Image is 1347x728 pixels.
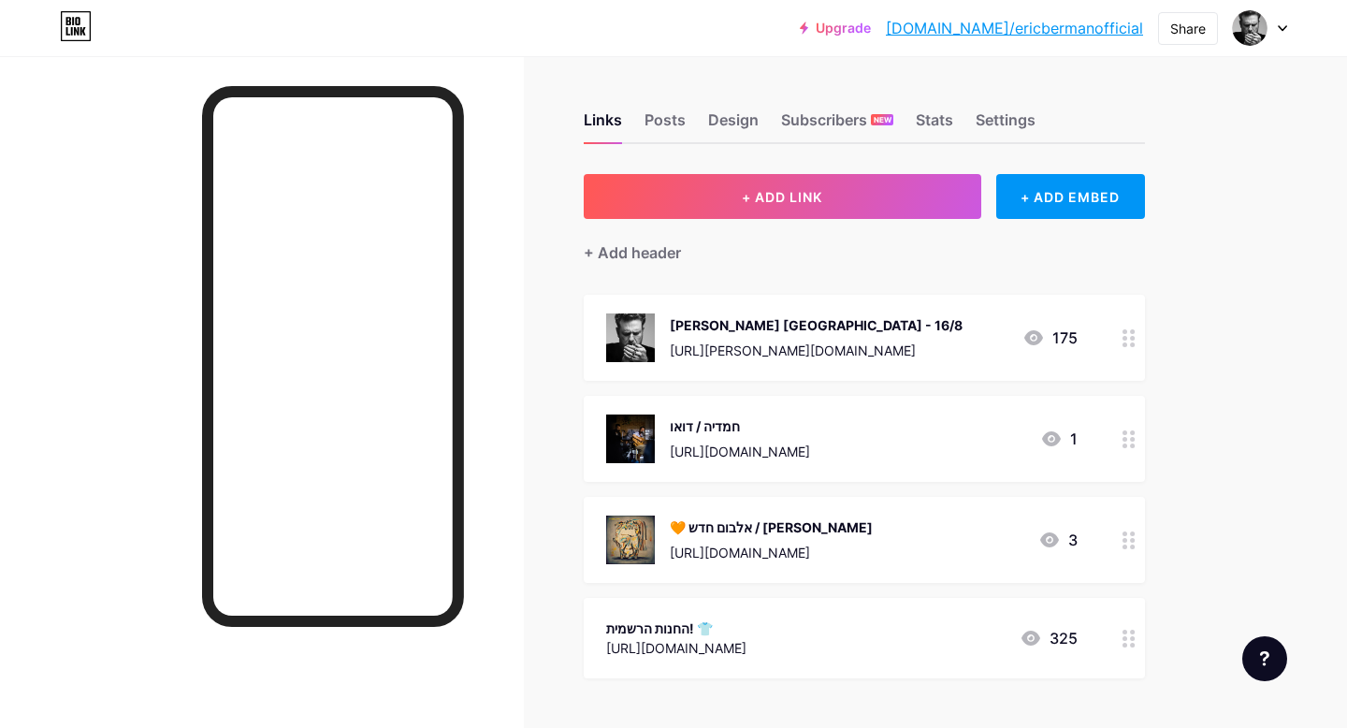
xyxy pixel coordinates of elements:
[670,442,810,461] div: [URL][DOMAIN_NAME]
[916,109,953,142] div: Stats
[1020,627,1078,649] div: 325
[606,619,746,638] div: החנות הרשמית! 👕
[606,638,746,658] div: [URL][DOMAIN_NAME]
[606,313,655,362] img: בארבי נמל יפו - 16/8
[584,174,981,219] button: + ADD LINK
[670,517,873,537] div: 🧡 אלבום חדש / [PERSON_NAME]
[1040,428,1078,450] div: 1
[800,21,871,36] a: Upgrade
[670,341,963,360] div: [URL][PERSON_NAME][DOMAIN_NAME]
[584,109,622,142] div: Links
[781,109,893,142] div: Subscribers
[1232,10,1267,46] img: ericbermanoffcial
[670,416,810,436] div: חמדיה / דואו
[996,174,1145,219] div: + ADD EMBED
[606,516,655,564] img: 🧡 אלבום חדש / סוס טרויאני
[742,189,822,205] span: + ADD LINK
[645,109,686,142] div: Posts
[1038,529,1078,551] div: 3
[1170,19,1206,38] div: Share
[670,543,873,562] div: [URL][DOMAIN_NAME]
[708,109,759,142] div: Design
[606,415,655,463] img: חמדיה / דואו
[976,109,1036,142] div: Settings
[874,114,891,125] span: NEW
[584,241,681,264] div: + Add header
[886,17,1143,39] a: [DOMAIN_NAME]/ericbermanofficial
[1022,327,1078,349] div: 175
[670,315,963,335] div: [PERSON_NAME] [GEOGRAPHIC_DATA] - 16/8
